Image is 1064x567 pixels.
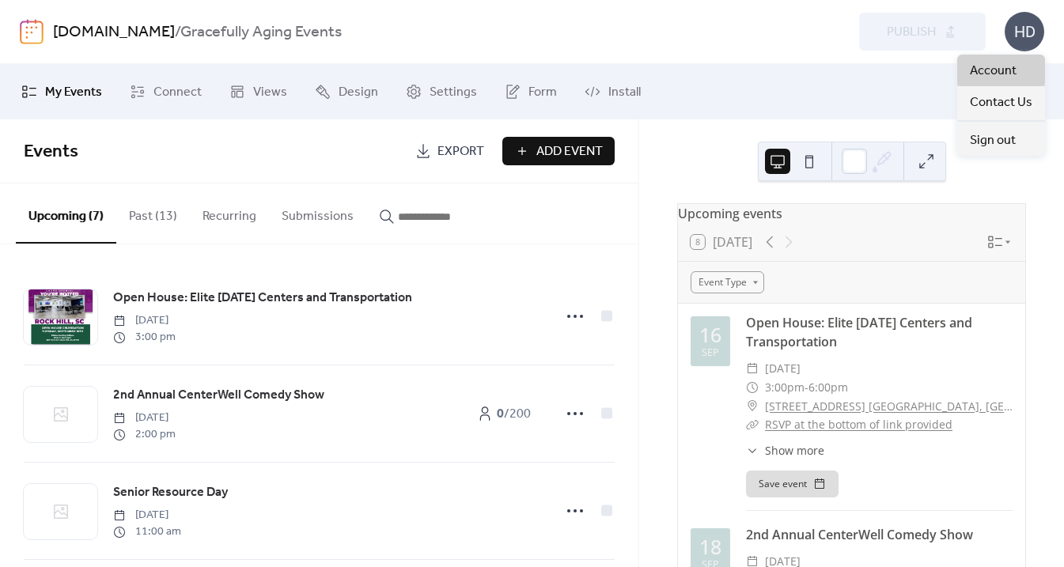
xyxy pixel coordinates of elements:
[970,131,1016,150] span: Sign out
[118,70,214,113] a: Connect
[808,378,848,397] span: 6:00pm
[113,288,412,308] a: Open House: Elite [DATE] Centers and Transportation
[765,417,952,432] a: RSVP at the bottom of link provided
[497,402,504,426] b: 0
[9,70,114,113] a: My Events
[113,507,181,524] span: [DATE]
[113,524,181,540] span: 11:00 am
[746,397,759,416] div: ​
[116,183,190,242] button: Past (13)
[497,405,531,424] span: / 200
[113,386,324,405] span: 2nd Annual CenterWell Comedy Show
[502,137,615,165] button: Add Event
[113,329,176,346] span: 3:00 pm
[437,142,484,161] span: Export
[20,19,44,44] img: logo
[303,70,390,113] a: Design
[113,410,176,426] span: [DATE]
[113,482,228,503] a: Senior Resource Day
[113,312,176,329] span: [DATE]
[493,70,569,113] a: Form
[699,537,721,557] div: 18
[765,359,801,378] span: [DATE]
[113,483,228,502] span: Senior Resource Day
[153,83,202,102] span: Connect
[253,83,287,102] span: Views
[190,183,269,242] button: Recurring
[746,442,759,459] div: ​
[678,204,1025,223] div: Upcoming events
[113,289,412,308] span: Open House: Elite [DATE] Centers and Transportation
[218,70,299,113] a: Views
[573,70,653,113] a: Install
[403,137,496,165] a: Export
[180,17,342,47] b: Gracefully Aging Events
[45,83,102,102] span: My Events
[746,314,972,350] a: Open House: Elite [DATE] Centers and Transportation
[528,83,557,102] span: Form
[16,183,116,244] button: Upcoming (7)
[765,397,1013,416] a: [STREET_ADDRESS] [GEOGRAPHIC_DATA], [GEOGRAPHIC_DATA]
[746,442,824,459] button: ​Show more
[464,399,543,428] a: 0/200
[970,93,1032,112] span: Contact Us
[765,442,824,459] span: Show more
[805,378,808,397] span: -
[394,70,489,113] a: Settings
[24,134,78,169] span: Events
[113,385,324,406] a: 2nd Annual CenterWell Comedy Show
[608,83,641,102] span: Install
[746,415,759,434] div: ​
[536,142,603,161] span: Add Event
[746,359,759,378] div: ​
[957,86,1045,118] a: Contact Us
[339,83,378,102] span: Design
[699,325,721,345] div: 16
[746,471,839,497] button: Save event
[765,378,805,397] span: 3:00pm
[970,62,1017,81] span: Account
[53,17,175,47] a: [DOMAIN_NAME]
[175,17,180,47] b: /
[746,525,1013,544] div: 2nd Annual CenterWell Comedy Show
[430,83,477,102] span: Settings
[113,426,176,443] span: 2:00 pm
[269,183,366,242] button: Submissions
[702,348,719,358] div: Sep
[1005,12,1044,51] div: HD
[957,55,1045,86] a: Account
[746,378,759,397] div: ​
